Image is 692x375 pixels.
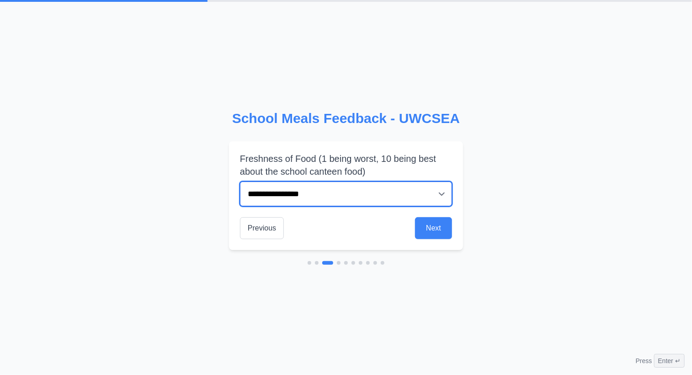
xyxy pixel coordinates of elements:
[240,152,452,178] label: Freshness of Food (1 being worst, 10 being best about the school canteen food)
[636,354,685,368] div: Press
[240,217,284,239] button: Previous
[654,354,685,368] span: Enter ↵
[229,110,463,127] h2: School Meals Feedback - UWCSEA
[415,217,452,239] button: Next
